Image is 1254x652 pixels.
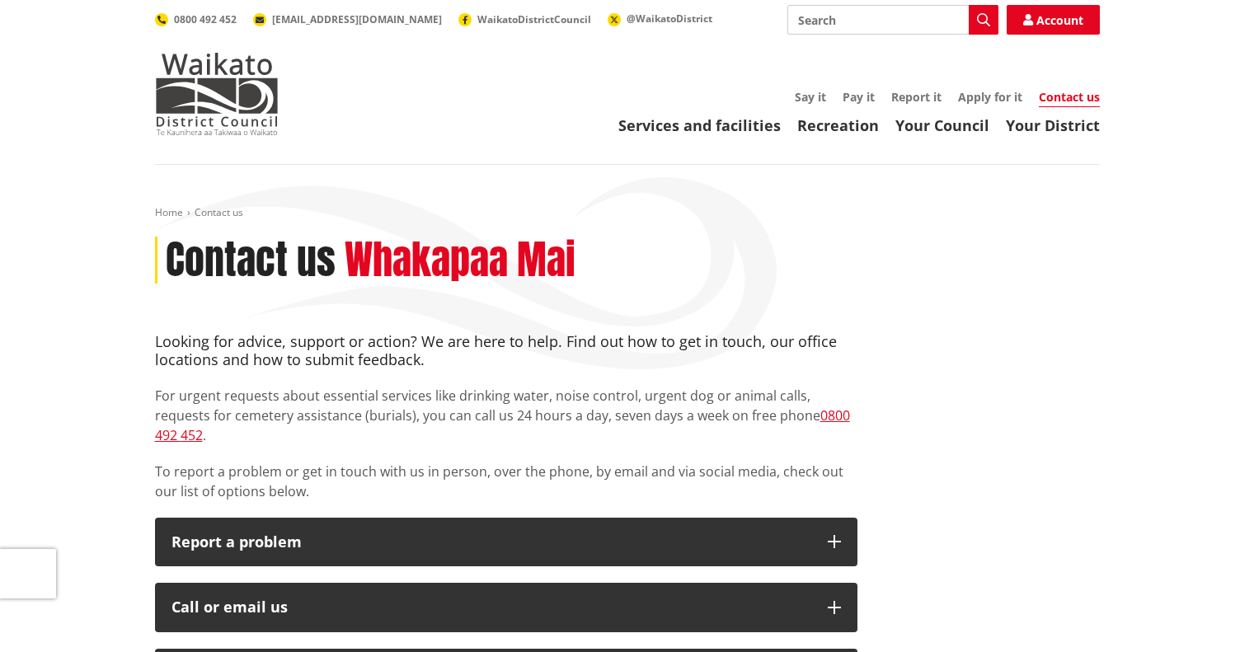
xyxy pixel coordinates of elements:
[618,115,781,135] a: Services and facilities
[958,89,1022,105] a: Apply for it
[155,53,279,135] img: Waikato District Council - Te Kaunihera aa Takiwaa o Waikato
[1006,115,1100,135] a: Your District
[797,115,879,135] a: Recreation
[891,89,942,105] a: Report it
[1039,89,1100,107] a: Contact us
[155,462,857,501] p: To report a problem or get in touch with us in person, over the phone, by email and via social me...
[155,583,857,632] button: Call or email us
[787,5,998,35] input: Search input
[895,115,989,135] a: Your Council
[155,205,183,219] a: Home
[1007,5,1100,35] a: Account
[174,12,237,26] span: 0800 492 452
[458,12,591,26] a: WaikatoDistrictCouncil
[795,89,826,105] a: Say it
[195,205,243,219] span: Contact us
[627,12,712,26] span: @WaikatoDistrict
[253,12,442,26] a: [EMAIL_ADDRESS][DOMAIN_NAME]
[171,534,811,551] p: Report a problem
[166,237,336,284] h1: Contact us
[155,12,237,26] a: 0800 492 452
[155,518,857,567] button: Report a problem
[155,206,1100,220] nav: breadcrumb
[155,386,857,445] p: For urgent requests about essential services like drinking water, noise control, urgent dog or an...
[477,12,591,26] span: WaikatoDistrictCouncil
[272,12,442,26] span: [EMAIL_ADDRESS][DOMAIN_NAME]
[345,237,575,284] h2: Whakapaa Mai
[608,12,712,26] a: @WaikatoDistrict
[843,89,875,105] a: Pay it
[155,333,857,368] h4: Looking for advice, support or action? We are here to help. Find out how to get in touch, our off...
[155,406,850,444] a: 0800 492 452
[171,599,811,616] div: Call or email us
